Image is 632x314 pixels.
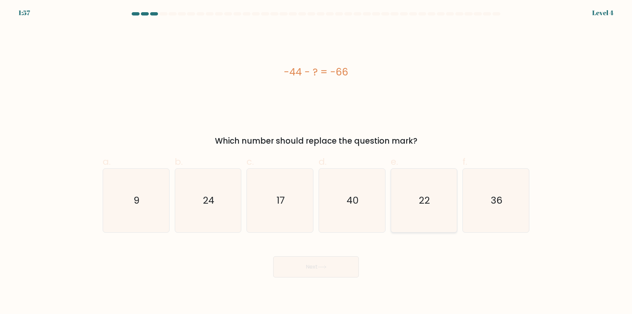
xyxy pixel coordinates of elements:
text: 9 [134,194,140,207]
span: c. [247,155,254,168]
text: 17 [276,194,285,207]
div: Which number should replace the question mark? [107,135,525,147]
div: 1:57 [18,8,30,18]
div: -44 - ? = -66 [103,65,529,79]
span: d. [319,155,327,168]
span: f. [462,155,467,168]
span: e. [391,155,398,168]
text: 36 [491,194,502,207]
text: 40 [347,194,359,207]
button: Next [273,256,359,277]
text: 24 [203,194,214,207]
span: a. [103,155,111,168]
div: Level 4 [592,8,614,18]
span: b. [175,155,183,168]
text: 22 [419,194,430,207]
